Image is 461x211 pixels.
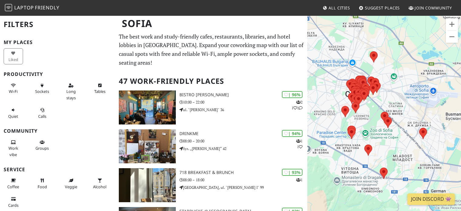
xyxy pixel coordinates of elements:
[446,18,458,30] button: Zoom avanti
[7,184,19,189] span: Coffee
[179,185,308,190] p: [GEOGRAPHIC_DATA], ul. "[PERSON_NAME] I" 99
[5,4,12,11] img: LaptopFriendly
[117,15,306,32] h1: Sofia
[4,15,112,34] h2: Filters
[119,72,304,90] h2: 47 Work-Friendly Places
[4,128,112,134] h3: Community
[179,170,308,175] h3: 718 Breakfast & Brunch
[32,105,52,121] button: Calls
[5,3,59,13] a: LaptopFriendly LaptopFriendly
[415,5,452,11] span: Join Community
[356,2,403,13] a: Suggest Places
[8,145,18,157] span: People working
[292,99,302,111] p: 2 1 1
[179,146,308,151] p: бул. „[PERSON_NAME]“ 42
[115,90,307,124] a: Bistro Montanari | 96% 211 Bistro [PERSON_NAME] 10:00 – 22:00 ul. "[PERSON_NAME]" 36
[406,2,454,13] a: Join Community
[446,31,458,43] button: Zoom indietro
[407,193,455,205] a: Join Discord 👾
[115,168,307,202] a: 718 Breakfast & Brunch | 93% 1 718 Breakfast & Brunch 08:00 – 18:00 [GEOGRAPHIC_DATA], ul. "[PERS...
[4,71,112,77] h3: Productivity
[179,131,308,136] h3: DrinkMe
[4,167,112,172] h3: Service
[14,4,34,11] span: Laptop
[115,129,307,163] a: DrinkMe | 94% 11 DrinkMe 08:00 – 20:00 бул. „[PERSON_NAME]“ 42
[9,89,18,94] span: Stable Wi-Fi
[296,177,302,183] p: 1
[61,80,81,103] button: Long stays
[4,105,23,121] button: Quiet
[179,177,308,183] p: 08:00 – 18:00
[90,80,109,97] button: Tables
[8,202,18,208] span: Credit cards
[32,137,52,153] button: Groups
[179,92,308,97] h3: Bistro [PERSON_NAME]
[179,99,308,105] p: 10:00 – 22:00
[119,129,175,163] img: DrinkMe
[4,194,23,210] button: Cards
[119,168,175,202] img: 718 Breakfast & Brunch
[35,4,59,11] span: Friendly
[90,175,109,192] button: Alcohol
[282,130,302,137] div: | 94%
[32,80,52,97] button: Sockets
[65,184,77,189] span: Veggie
[320,2,352,13] a: All Cities
[119,90,175,124] img: Bistro Montanari
[32,175,52,192] button: Food
[35,145,49,151] span: Group tables
[38,114,46,119] span: Video/audio calls
[8,114,18,119] span: Quiet
[365,5,400,11] span: Suggest Places
[282,91,302,98] div: | 96%
[282,169,302,176] div: | 93%
[329,5,350,11] span: All Cities
[93,184,106,189] span: Alcohol
[38,184,47,189] span: Food
[4,175,23,192] button: Coffee
[4,39,112,45] h3: My Places
[94,89,105,94] span: Work-friendly tables
[119,32,304,67] p: The best work and study-friendly cafes, restaurants, libraries, and hotel lobbies in [GEOGRAPHIC_...
[296,138,302,150] p: 1 1
[35,89,49,94] span: Power sockets
[179,138,308,144] p: 08:00 – 20:00
[61,175,81,192] button: Veggie
[66,89,76,100] span: Long stays
[4,80,23,97] button: Wi-Fi
[4,137,23,159] button: Work vibe
[179,107,308,113] p: ul. "[PERSON_NAME]" 36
